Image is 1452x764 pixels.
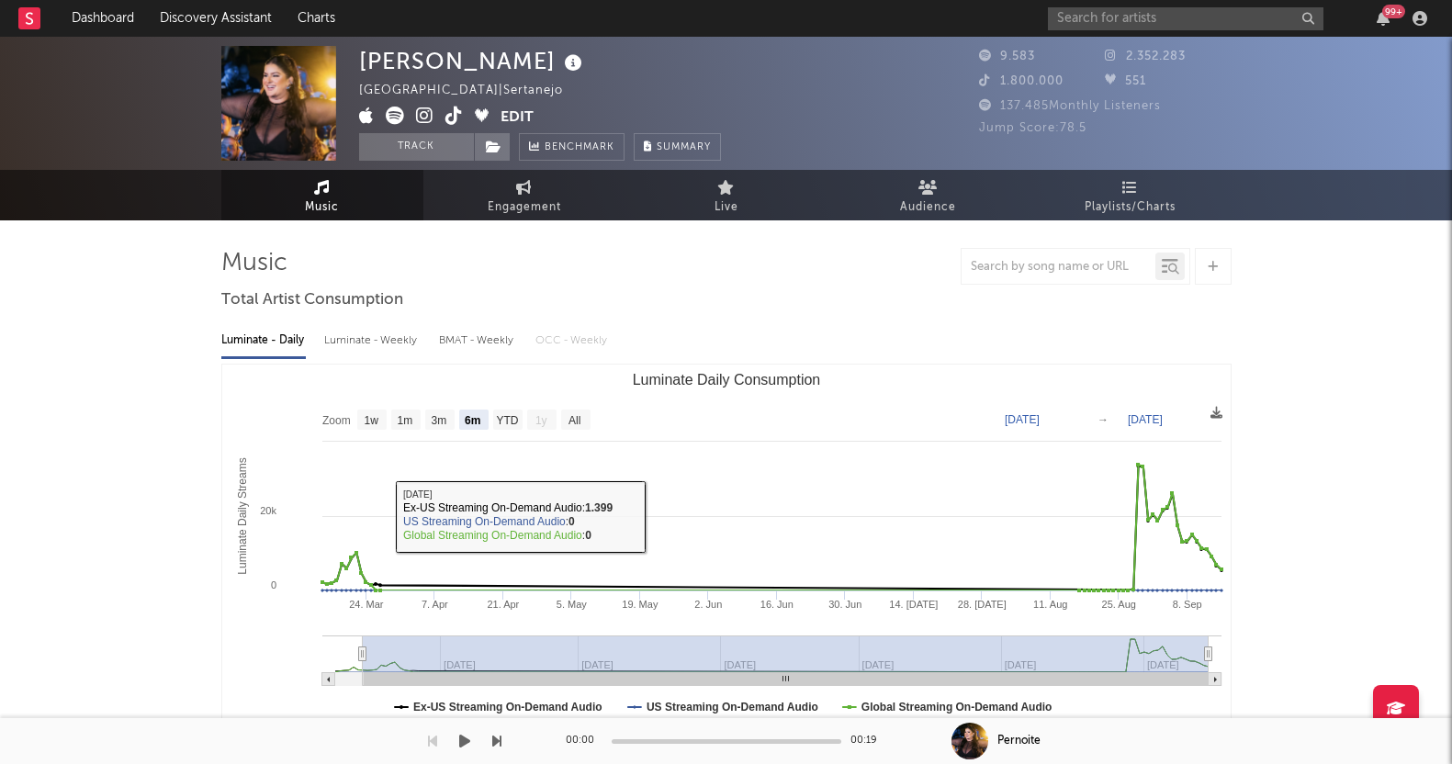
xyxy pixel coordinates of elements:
text: 30. Jun [828,599,861,610]
a: Audience [827,170,1030,220]
a: Live [625,170,827,220]
text: 2. Jun [694,599,722,610]
div: BMAT - Weekly [439,325,517,356]
text: [DATE] [1128,413,1163,426]
div: [GEOGRAPHIC_DATA] | Sertanejo [359,80,584,102]
text: 11. Aug [1033,599,1067,610]
text: 21. Apr [487,599,519,610]
text: 19. May [622,599,658,610]
span: Live [715,197,738,219]
div: Pernoite [997,733,1041,749]
text: US Streaming On-Demand Audio [646,701,817,713]
text: 5. May [556,599,587,610]
button: Edit [501,107,534,129]
div: 00:19 [850,730,887,752]
button: Track [359,133,474,161]
text: 3m [431,414,446,427]
text: 8. Sep [1172,599,1201,610]
text: 16. Jun [760,599,793,610]
span: 1.800.000 [979,75,1064,87]
text: 28. [DATE] [957,599,1006,610]
text: 1y [535,414,546,427]
span: Music [305,197,339,219]
text: YTD [496,414,518,427]
div: 00:00 [566,730,602,752]
div: [PERSON_NAME] [359,46,587,76]
span: Playlists/Charts [1085,197,1176,219]
span: 551 [1105,75,1146,87]
button: 99+ [1377,11,1390,26]
span: 2.352.283 [1105,51,1186,62]
div: Luminate - Weekly [324,325,421,356]
text: 14. [DATE] [889,599,938,610]
text: 1w [364,414,378,427]
span: Summary [657,142,711,152]
a: Benchmark [519,133,625,161]
text: Global Streaming On-Demand Audio [861,701,1052,713]
text: 7. Apr [422,599,448,610]
a: Engagement [423,170,625,220]
text: Luminate Daily Consumption [632,372,820,388]
a: Playlists/Charts [1030,170,1232,220]
span: 137.485 Monthly Listeners [979,100,1161,112]
text: 0 [270,579,276,590]
text: Ex-US Streaming On-Demand Audio [413,701,602,713]
span: Audience [900,197,956,219]
text: → [1097,413,1109,426]
div: 99 + [1382,5,1405,18]
text: All [568,414,580,427]
text: Luminate Daily Streams [236,457,249,574]
a: Music [221,170,423,220]
span: Total Artist Consumption [221,289,403,311]
text: 25. Aug [1101,599,1135,610]
text: Zoom [322,414,351,427]
span: 9.583 [979,51,1035,62]
svg: Luminate Daily Consumption [222,365,1231,732]
input: Search by song name or URL [962,260,1155,275]
span: Benchmark [545,137,614,159]
span: Engagement [488,197,561,219]
text: 1m [397,414,412,427]
text: 20k [260,505,276,516]
span: Jump Score: 78.5 [979,122,1086,134]
text: [DATE] [1005,413,1040,426]
div: Luminate - Daily [221,325,306,356]
button: Summary [634,133,721,161]
text: 24. Mar [349,599,384,610]
text: 6m [464,414,479,427]
input: Search for artists [1048,7,1323,30]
